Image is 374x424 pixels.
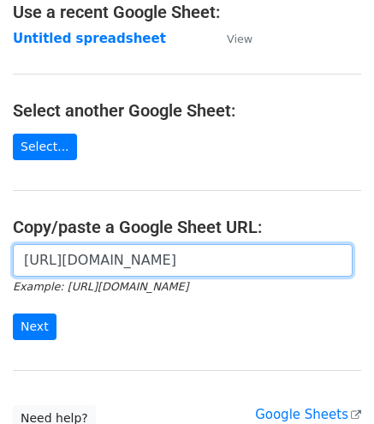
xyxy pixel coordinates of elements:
[210,31,252,46] a: View
[13,31,166,46] a: Untitled spreadsheet
[13,244,353,277] input: Paste your Google Sheet URL here
[227,33,252,45] small: View
[13,217,361,237] h4: Copy/paste a Google Sheet URL:
[288,342,374,424] iframe: Chat Widget
[13,2,361,22] h4: Use a recent Google Sheet:
[255,407,361,422] a: Google Sheets
[13,314,56,340] input: Next
[13,134,77,160] a: Select...
[13,280,188,293] small: Example: [URL][DOMAIN_NAME]
[13,100,361,121] h4: Select another Google Sheet:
